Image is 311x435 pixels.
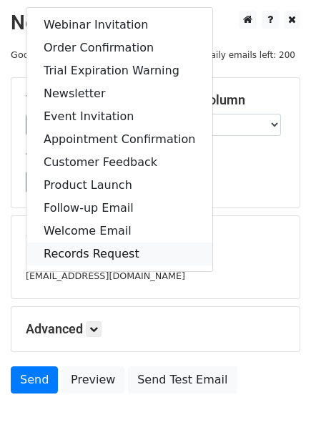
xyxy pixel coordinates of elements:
a: Daily emails left: 200 [199,49,300,60]
small: Google Sheet: [11,49,125,60]
a: Customer Feedback [26,151,212,174]
span: Daily emails left: 200 [199,47,300,63]
a: Send [11,366,58,394]
iframe: Chat Widget [240,366,311,435]
a: Send Test Email [128,366,237,394]
a: Follow-up Email [26,197,212,220]
a: Product Launch [26,174,212,197]
a: Records Request [26,243,212,265]
h5: Email column [167,92,286,108]
a: Appointment Confirmation [26,128,212,151]
a: Newsletter [26,82,212,105]
h5: Advanced [26,321,285,337]
a: Order Confirmation [26,36,212,59]
a: Preview [61,366,124,394]
a: Event Invitation [26,105,212,128]
a: Welcome Email [26,220,212,243]
small: [EMAIL_ADDRESS][DOMAIN_NAME] [26,270,185,281]
a: Trial Expiration Warning [26,59,212,82]
h2: New Campaign [11,11,300,35]
a: Webinar Invitation [26,14,212,36]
